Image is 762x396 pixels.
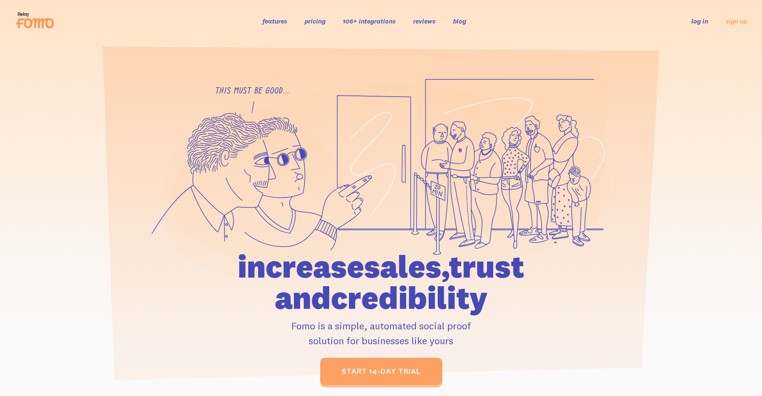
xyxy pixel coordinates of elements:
[413,17,436,25] a: reviews
[191,318,571,348] p: Fomo is a simple, automated social proof solution for businesses like yours
[320,358,442,385] a: start 14-day trial
[453,17,466,25] a: blog
[691,17,708,25] a: log in
[305,17,326,25] a: pricing
[343,17,396,25] a: 106+ integrations
[263,17,287,25] a: features
[725,17,747,25] a: sign up
[191,251,571,313] h1: increase sales, trust and credibility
